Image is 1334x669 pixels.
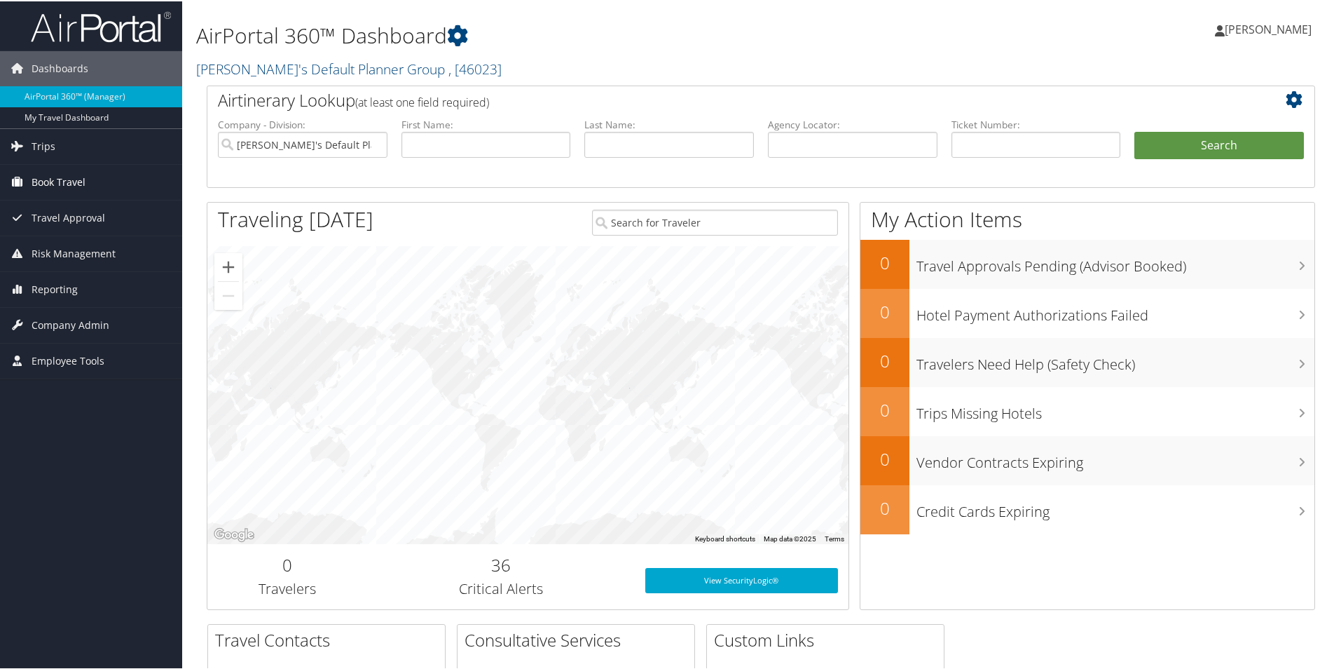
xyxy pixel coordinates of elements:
a: [PERSON_NAME] [1215,7,1326,49]
input: Search for Traveler [592,208,838,234]
h3: Travelers Need Help (Safety Check) [916,346,1314,373]
h2: 0 [860,446,909,470]
label: Ticket Number: [951,116,1121,130]
button: Search [1134,130,1304,158]
h2: Custom Links [714,627,944,651]
h2: 0 [860,299,909,323]
span: Company Admin [32,306,109,342]
a: 0Travel Approvals Pending (Advisor Booked) [860,238,1314,288]
span: Travel Approval [32,199,105,234]
a: 0Hotel Payment Authorizations Failed [860,288,1314,337]
h1: Traveling [DATE] [218,203,373,233]
h2: Airtinerary Lookup [218,87,1211,111]
h3: Vendor Contracts Expiring [916,445,1314,471]
h2: 0 [860,495,909,519]
h3: Travelers [218,578,357,597]
button: Keyboard shortcuts [695,533,755,543]
span: [PERSON_NAME] [1225,20,1312,36]
img: Google [211,525,257,543]
a: 0Travelers Need Help (Safety Check) [860,337,1314,386]
span: Risk Management [32,235,116,270]
h3: Hotel Payment Authorizations Failed [916,297,1314,324]
a: View SecurityLogic® [645,567,838,592]
h2: 0 [860,348,909,372]
label: Last Name: [584,116,754,130]
a: 0Trips Missing Hotels [860,386,1314,435]
h3: Trips Missing Hotels [916,396,1314,422]
h1: AirPortal 360™ Dashboard [196,20,949,49]
img: airportal-logo.png [31,9,171,42]
span: , [ 46023 ] [448,58,502,77]
a: 0Credit Cards Expiring [860,484,1314,533]
h2: 0 [860,250,909,273]
label: Agency Locator: [768,116,937,130]
h2: Travel Contacts [215,627,445,651]
span: Reporting [32,271,78,306]
a: Terms (opens in new tab) [825,534,844,541]
span: Employee Tools [32,342,104,377]
h2: 36 [378,552,624,576]
span: Map data ©2025 [764,534,816,541]
h2: 0 [218,552,357,576]
h2: Consultative Services [465,627,694,651]
a: Open this area in Google Maps (opens a new window) [211,525,257,543]
button: Zoom out [214,281,242,309]
label: First Name: [401,116,571,130]
span: Dashboards [32,50,88,85]
label: Company - Division: [218,116,387,130]
h2: 0 [860,397,909,421]
a: 0Vendor Contracts Expiring [860,435,1314,484]
h3: Critical Alerts [378,578,624,597]
h1: My Action Items [860,203,1314,233]
h3: Credit Cards Expiring [916,494,1314,520]
span: Trips [32,128,55,163]
button: Zoom in [214,252,242,280]
span: (at least one field required) [355,93,489,109]
h3: Travel Approvals Pending (Advisor Booked) [916,248,1314,275]
a: [PERSON_NAME]'s Default Planner Group [196,58,502,77]
span: Book Travel [32,163,85,198]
